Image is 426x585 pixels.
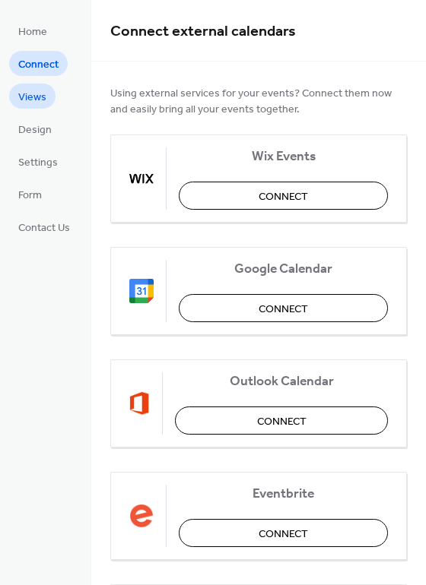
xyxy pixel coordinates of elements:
[179,486,388,502] span: Eventbrite
[18,57,59,73] span: Connect
[129,504,154,528] img: eventbrite
[18,122,52,138] span: Design
[129,391,150,416] img: outlook
[179,182,388,210] button: Connect
[179,519,388,547] button: Connect
[175,374,388,390] span: Outlook Calendar
[179,294,388,322] button: Connect
[18,90,46,106] span: Views
[9,149,67,174] a: Settings
[18,155,58,171] span: Settings
[179,149,388,165] span: Wix Events
[259,302,308,318] span: Connect
[129,279,154,303] img: google
[9,84,56,109] a: Views
[9,182,51,207] a: Form
[179,261,388,277] span: Google Calendar
[259,189,308,205] span: Connect
[110,17,296,46] span: Connect external calendars
[18,188,42,204] span: Form
[18,24,47,40] span: Home
[259,526,308,542] span: Connect
[9,18,56,43] a: Home
[18,220,70,236] span: Contact Us
[257,414,307,430] span: Connect
[9,116,61,141] a: Design
[9,51,68,76] a: Connect
[110,86,407,118] span: Using external services for your events? Connect them now and easily bring all your events together.
[9,214,79,239] a: Contact Us
[129,166,154,191] img: wix
[175,406,388,435] button: Connect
